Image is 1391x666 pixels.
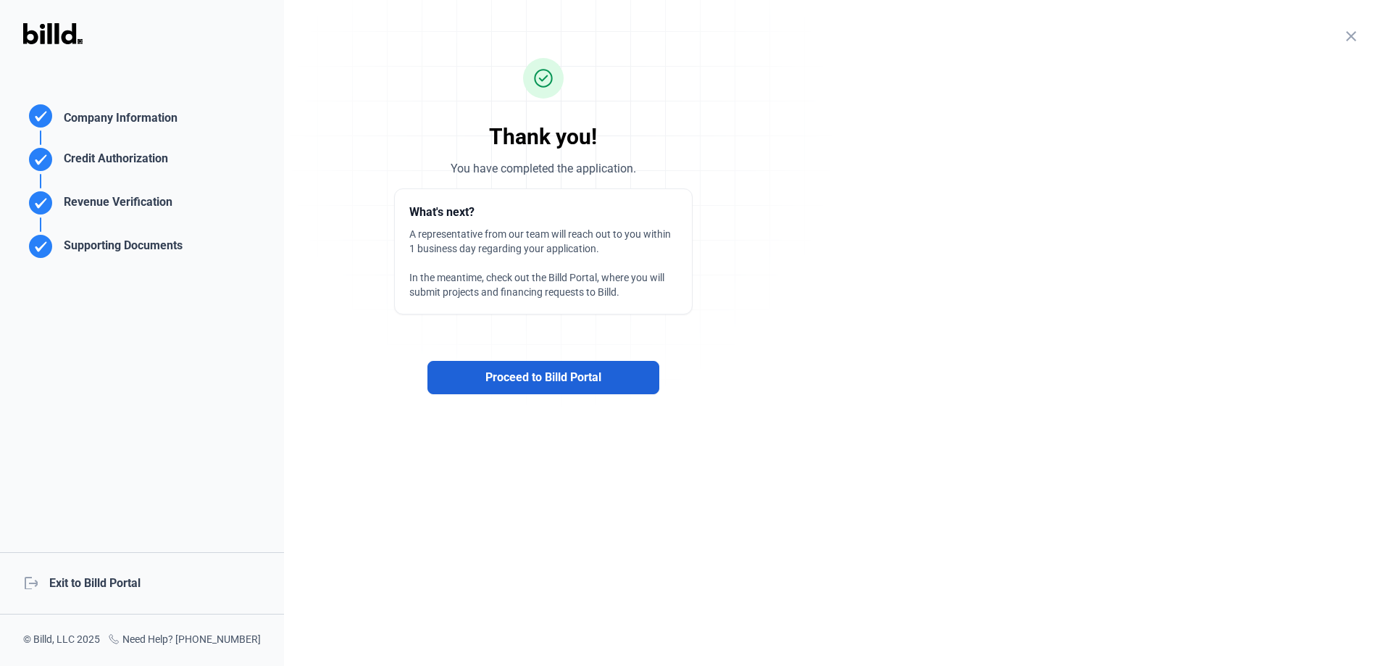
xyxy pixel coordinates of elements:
[307,160,779,178] div: You have completed the application.
[427,361,659,394] button: Proceed to Billd Portal
[23,575,38,589] mat-icon: logout
[23,632,100,649] div: © Billd, LLC 2025
[1342,28,1360,45] mat-icon: close
[23,23,83,44] img: Billd Logo
[108,632,261,649] div: Need Help? [PHONE_NUMBER]
[58,237,183,261] div: Supporting Documents
[307,58,779,151] div: Thank you!
[485,369,601,386] span: Proceed to Billd Portal
[58,193,172,217] div: Revenue Verification
[409,205,475,219] span: What's next?
[409,227,677,256] div: A representative from our team will reach out to you within 1 business day regarding your applica...
[58,109,177,130] div: Company Information
[58,150,168,174] div: Credit Authorization
[409,270,677,299] div: In the meantime, check out the Billd Portal, where you will submit projects and financing request...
